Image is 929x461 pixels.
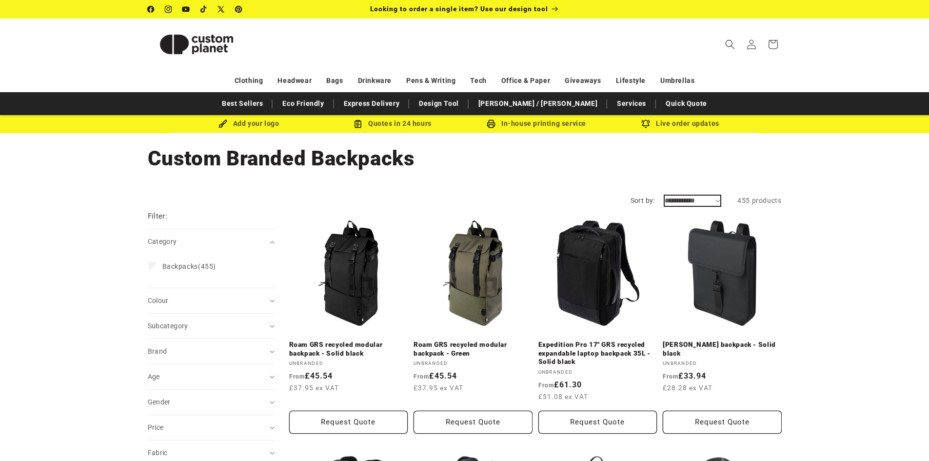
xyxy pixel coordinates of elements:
[148,415,275,440] summary: Price
[766,356,929,461] iframe: Chat Widget
[631,197,655,204] label: Sort by:
[470,72,486,89] a: Tech
[663,341,782,358] a: [PERSON_NAME] backpack - Solid black
[406,72,455,89] a: Pens & Writing
[177,118,321,130] div: Add your logo
[148,229,275,254] summary: Category (0 selected)
[663,411,782,434] : Request Quote
[162,262,198,270] span: Backpacks
[148,211,168,222] h2: Filter:
[148,238,177,245] span: Category
[354,120,362,128] img: Order Updates Icon
[289,411,408,434] button: Request Quote
[148,145,782,172] h1: Custom Branded Backpacks
[737,197,781,204] span: 455 products
[616,72,646,89] a: Lifestyle
[501,72,550,89] a: Office & Paper
[661,95,712,112] a: Quick Quote
[148,22,245,66] img: Custom Planet
[474,95,602,112] a: [PERSON_NAME] / [PERSON_NAME]
[538,411,657,434] : Request Quote
[277,95,329,112] a: Eco Friendly
[235,72,263,89] a: Clothing
[148,314,275,339] summary: Subcategory (0 selected)
[148,364,275,389] summary: Age (0 selected)
[641,120,650,128] img: Order updates
[277,72,312,89] a: Headwear
[465,118,609,130] div: In-house printing service
[162,262,216,271] span: (455)
[538,341,657,366] a: Expedition Pro 17" GRS recycled expandable laptop backpack 35L - Solid black
[326,72,343,89] a: Bags
[148,288,275,313] summary: Colour (0 selected)
[414,95,464,112] a: Design Tool
[148,322,188,330] span: Subcategory
[339,95,405,112] a: Express Delivery
[414,411,533,434] button: Request Quote
[321,118,465,130] div: Quotes in 24 hours
[148,339,275,364] summary: Brand (0 selected)
[487,120,495,128] img: In-house printing
[144,19,249,70] a: Custom Planet
[148,373,160,381] span: Age
[148,347,167,355] span: Brand
[148,449,168,457] span: Fabric
[148,297,169,304] span: Colour
[660,72,694,89] a: Umbrellas
[218,120,227,128] img: Brush Icon
[719,34,741,55] summary: Search
[609,118,752,130] div: Live order updates
[358,72,392,89] a: Drinkware
[612,95,651,112] a: Services
[148,398,171,406] span: Gender
[148,423,164,431] span: Price
[217,95,268,112] a: Best Sellers
[565,72,601,89] a: Giveaways
[148,390,275,415] summary: Gender (0 selected)
[370,5,548,13] span: Looking to order a single item? Use our design tool
[414,341,533,358] a: Roam GRS recycled modular backpack - Green
[289,341,408,358] a: Roam GRS recycled modular backpack - Solid black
